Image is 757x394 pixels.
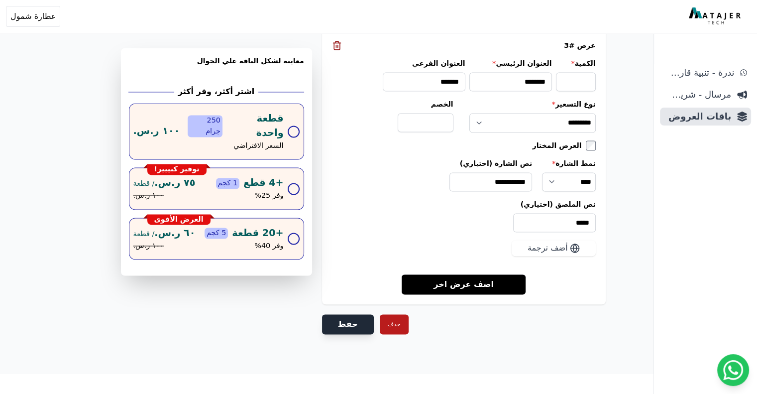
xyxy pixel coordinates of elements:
[254,241,283,252] span: وفر 40%
[133,241,164,252] span: ١٠٠ ر.س.
[533,140,586,150] label: العرض المختار
[254,190,283,201] span: وفر 25%
[512,240,596,256] button: أضف ترجمة
[147,164,207,175] div: توفير كبييير!
[689,7,743,25] img: MatajerTech Logo
[528,242,568,254] span: أضف ترجمة
[542,158,596,168] label: نمط الشارة
[6,6,60,27] button: عطارة شمول
[243,176,283,190] span: +4 قطع
[664,66,734,80] span: ندرة - تنبية قارب علي النفاذ
[129,56,304,78] h3: معاينة لشكل الباقه علي الجوال
[332,199,596,209] label: نص الملصق (اختياري)
[664,88,731,102] span: مرسال - شريط دعاية
[188,115,222,136] span: 250 جرام
[332,40,596,50] div: عرض #3
[556,58,596,68] label: الكمية
[398,99,453,109] label: الخصم
[10,10,56,22] span: عطارة شمول
[449,158,532,168] label: نص الشارة (اختياري)
[380,314,409,334] button: حذف
[383,58,465,68] label: العنوان الفرعي
[402,274,526,294] a: اضف عرض اخر
[133,230,155,238] bdi: / قطعة
[226,112,284,140] span: قطعة واحدة
[469,99,596,109] label: نوع التسعير
[133,190,164,201] span: ١٠٠ ر.س.
[133,179,155,187] bdi: / قطعة
[322,314,374,334] button: حفظ
[233,140,283,151] span: السعر الافتراضي
[178,86,254,98] h2: اشتر أكثر، وفر أكثر
[133,176,196,190] span: ٧٥ ر.س.
[232,226,283,241] span: +20 قطعة
[133,124,180,138] span: ١٠٠ ر.س.
[216,178,239,189] span: 1 كجم
[133,226,196,241] span: ٦٠ ر.س.
[469,58,552,68] label: العنوان الرئيسي
[147,214,211,225] div: العرض الأقوى
[664,110,731,124] span: باقات العروض
[205,228,228,239] span: 5 كجم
